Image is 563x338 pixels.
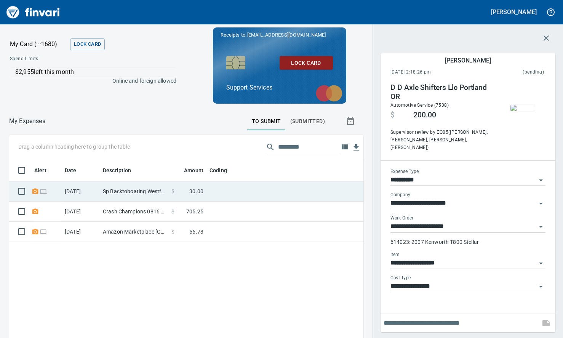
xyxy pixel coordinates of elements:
[390,192,410,197] label: Company
[536,281,546,292] button: Open
[339,112,363,130] button: Show transactions within a particular date range
[390,252,400,257] label: Item
[4,77,176,85] p: Online and foreign allowed
[9,117,45,126] nav: breadcrumb
[413,111,436,120] span: 200.00
[31,209,39,214] span: Receipt Required
[65,166,86,175] span: Date
[39,229,47,234] span: Online transaction
[9,117,45,126] p: My Expenses
[70,38,105,50] button: Lock Card
[100,202,168,222] td: Crash Champions 0816 - [GEOGRAPHIC_DATA] [GEOGRAPHIC_DATA]
[171,228,174,235] span: $
[536,221,546,232] button: Open
[171,187,174,195] span: $
[171,208,174,215] span: $
[74,40,101,49] span: Lock Card
[62,222,100,242] td: [DATE]
[34,166,56,175] span: Alert
[390,216,413,220] label: Work Order
[100,181,168,202] td: Sp Backtoboating Westfield IN
[286,58,327,68] span: Lock Card
[210,166,237,175] span: Coding
[390,276,411,280] label: Cost Type
[280,56,333,70] button: Lock Card
[312,81,346,106] img: mastercard.svg
[34,166,46,175] span: Alert
[189,187,203,195] span: 30.00
[15,67,175,77] p: $2,955 left this month
[186,208,203,215] span: 705.25
[39,189,47,194] span: Online transaction
[491,8,537,16] h5: [PERSON_NAME]
[10,40,67,49] p: My Card (···1680)
[174,166,203,175] span: Amount
[390,83,494,101] h4: D D Axle Shifters Llc Portland OR
[536,258,546,269] button: Open
[226,83,333,92] p: Support Services
[390,129,494,152] span: Supervisor review by: EQ05 ([PERSON_NAME], [PERSON_NAME], [PERSON_NAME], [PERSON_NAME])
[103,166,141,175] span: Description
[390,169,419,174] label: Expense Type
[252,117,281,126] span: To Submit
[445,56,491,64] h5: [PERSON_NAME]
[65,166,77,175] span: Date
[537,29,555,47] button: Close transaction
[10,55,107,63] span: Spend Limits
[537,314,555,332] span: This records your note into the expense
[31,229,39,234] span: Receipt Required
[103,166,131,175] span: Description
[390,69,477,76] span: [DATE] 2:18:26 pm
[536,175,546,186] button: Open
[290,117,325,126] span: (Submitted)
[246,31,326,38] span: [EMAIL_ADDRESS][DOMAIN_NAME]
[210,166,227,175] span: Coding
[489,6,539,18] button: [PERSON_NAME]
[62,202,100,222] td: [DATE]
[18,143,130,151] p: Drag a column heading here to group the table
[390,103,449,108] span: Automotive Service (7538)
[390,111,395,120] span: $
[31,189,39,194] span: Receipt Required
[5,3,62,21] img: Finvari
[184,166,203,175] span: Amount
[62,181,100,202] td: [DATE]
[221,31,339,39] p: Receipts to:
[477,69,544,76] span: This charge has not been settled by the merchant yet. This usually takes a couple of days but in ...
[510,105,535,111] img: receipts%2Ftapani%2F2025-08-25%2F9mFQdhIF8zLowLGbDphOVZksN8b2__O3aTBNTBTOAbAUh6XrdJ9_thumb.jpg
[390,238,545,246] p: 614023: 2007 Kenworth T800 Stellar
[189,228,203,235] span: 56.73
[536,198,546,209] button: Open
[100,222,168,242] td: Amazon Marketplace [GEOGRAPHIC_DATA] [GEOGRAPHIC_DATA]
